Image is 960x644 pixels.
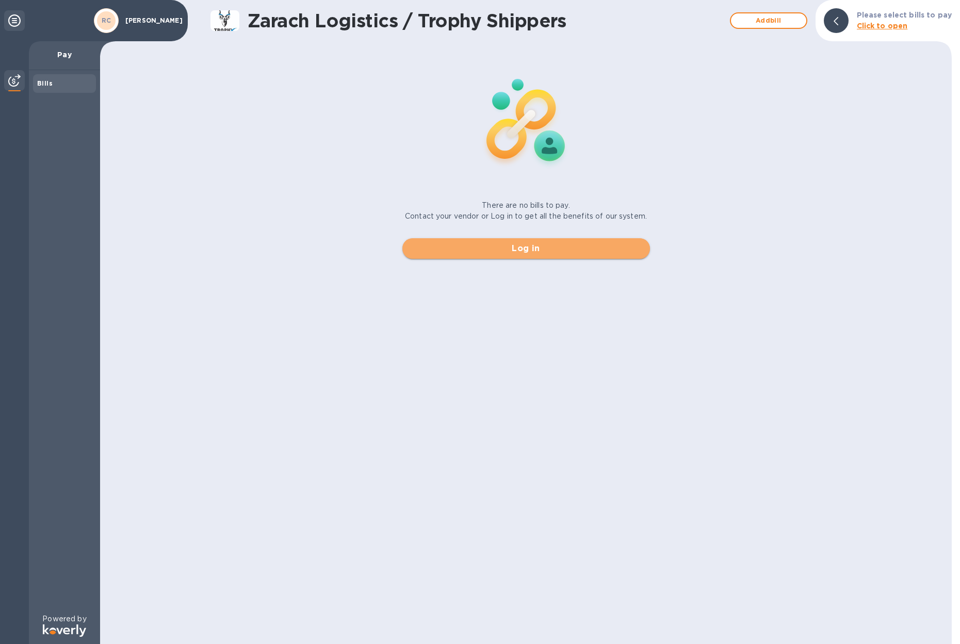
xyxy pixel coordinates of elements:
[42,614,86,624] p: Powered by
[248,10,725,31] h1: Zarach Logistics / Trophy Shippers
[857,22,908,30] b: Click to open
[405,200,647,222] p: There are no bills to pay. Contact your vendor or Log in to get all the benefits of our system.
[37,49,92,60] p: Pay
[739,14,798,27] span: Add bill
[730,12,807,29] button: Addbill
[43,624,86,637] img: Logo
[102,16,111,24] b: RC
[857,11,952,19] b: Please select bills to pay
[125,17,177,24] p: [PERSON_NAME]
[411,242,642,255] span: Log in
[37,79,53,87] b: Bills
[402,238,650,259] button: Log in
